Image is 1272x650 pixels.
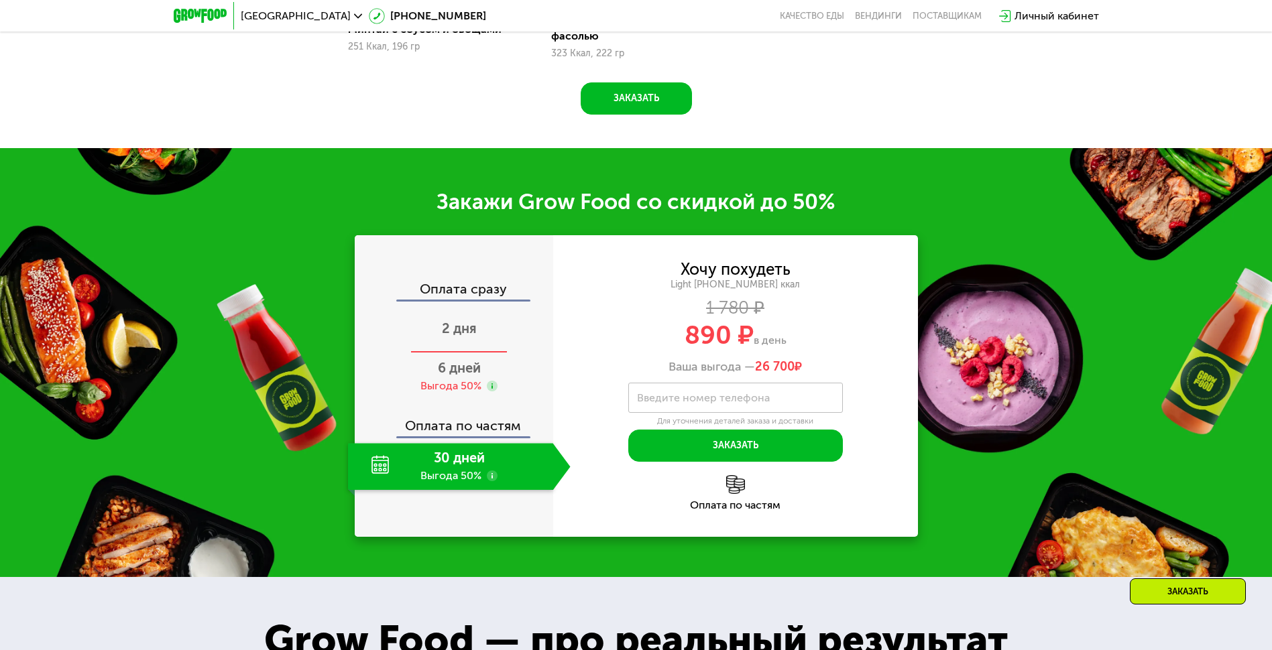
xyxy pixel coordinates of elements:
[581,82,692,115] button: Заказать
[420,379,481,393] div: Выгода 50%
[685,320,754,350] span: 890 ₽
[442,320,477,336] span: 2 дня
[551,48,721,59] div: 323 Ккал, 222 гр
[628,416,843,427] div: Для уточнения деталей заказа и доставки
[681,262,791,277] div: Хочу похудеть
[553,279,918,291] div: Light [PHONE_NUMBER] ккал
[553,301,918,316] div: 1 780 ₽
[348,42,518,52] div: 251 Ккал, 196 гр
[637,394,770,401] label: Введите номер телефона
[628,430,843,462] button: Заказать
[726,475,745,494] img: l6xcnZfty9opOoJh.png
[1015,8,1099,24] div: Личный кабинет
[754,334,787,346] span: в день
[438,360,481,376] span: 6 дней
[755,360,802,375] span: ₽
[780,11,844,21] a: Качество еды
[356,282,553,300] div: Оплата сразу
[1130,578,1246,604] div: Заказать
[553,360,918,375] div: Ваша выгода —
[356,405,553,436] div: Оплата по частям
[241,11,351,21] span: [GEOGRAPHIC_DATA]
[855,11,902,21] a: Вендинги
[553,500,918,511] div: Оплата по частям
[913,11,982,21] div: поставщикам
[369,8,486,24] a: [PHONE_NUMBER]
[755,359,795,374] span: 26 700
